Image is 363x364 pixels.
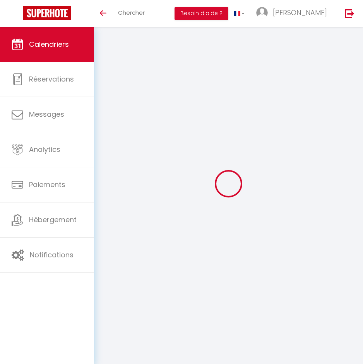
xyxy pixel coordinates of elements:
[345,9,354,18] img: logout
[29,180,65,189] span: Paiements
[29,109,64,119] span: Messages
[273,8,327,17] span: [PERSON_NAME]
[29,74,74,84] span: Réservations
[23,6,71,20] img: Super Booking
[29,145,60,154] span: Analytics
[29,39,69,49] span: Calendriers
[118,9,145,17] span: Chercher
[29,215,77,225] span: Hébergement
[175,7,228,20] button: Besoin d'aide ?
[30,250,74,260] span: Notifications
[256,7,268,19] img: ...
